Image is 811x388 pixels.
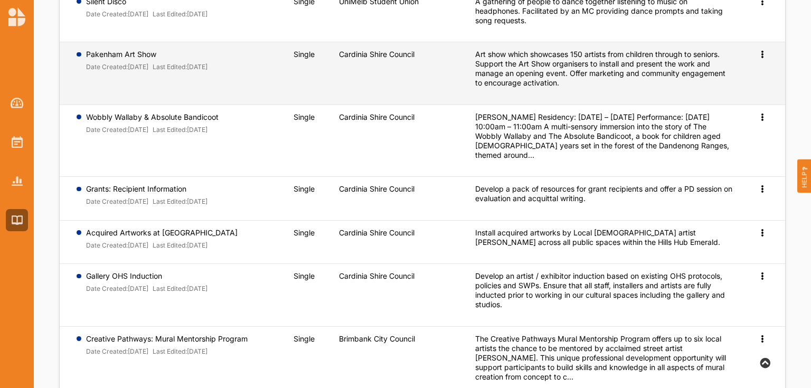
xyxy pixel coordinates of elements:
[153,63,187,71] label: Last Edited:
[187,197,208,205] font: [DATE]
[86,228,238,238] label: Acquired Artworks at [GEOGRAPHIC_DATA]
[153,10,187,18] label: Last Edited:
[11,98,24,108] img: Dashboard
[475,112,732,160] div: [PERSON_NAME] Residency: [DATE] – [DATE] Performance: [DATE] 10:00am – 11:00am A multi-sensory im...
[294,334,315,343] span: Single
[86,112,219,122] label: Wobbly Wallaby & Absolute Bandicoot
[128,126,148,134] font: [DATE]
[128,347,148,355] font: [DATE]
[6,131,28,153] a: Activities
[128,285,148,292] font: [DATE]
[475,271,732,309] div: Develop an artist / exhibitor induction based on existing OHS protocols, policies and SWPs. Ensur...
[86,347,128,356] label: Date Created:
[86,50,208,59] label: Pakenham Art Show
[294,228,315,237] span: Single
[187,285,208,292] font: [DATE]
[6,209,28,231] a: Library
[6,92,28,114] a: Dashboard
[153,347,187,356] label: Last Edited:
[339,271,414,281] label: Cardinia Shire Council
[86,241,128,250] label: Date Created:
[86,10,128,18] label: Date Created:
[187,347,208,355] font: [DATE]
[339,112,414,122] label: Cardinia Shire Council
[294,271,315,280] span: Single
[475,228,732,247] div: Install acquired artworks by Local [DEMOGRAPHIC_DATA] artist [PERSON_NAME] across all public spac...
[128,10,148,18] font: [DATE]
[475,334,732,382] div: The Creative Pathways Mural Mentorship Program offers up to six local artists the chance to be me...
[339,334,415,344] label: Brimbank City Council
[12,215,23,224] img: Library
[8,7,25,26] img: logo
[187,10,208,18] font: [DATE]
[86,334,248,344] label: Creative Pathways: Mural Mentorship Program
[86,197,128,206] label: Date Created:
[86,184,208,194] label: Grants: Recipient Information
[128,63,148,71] font: [DATE]
[294,50,315,59] span: Single
[475,184,732,203] div: Develop a pack of resources for grant recipients and offer a PD session on evaluation and acquitt...
[153,241,187,250] label: Last Edited:
[153,197,187,206] label: Last Edited:
[153,285,187,293] label: Last Edited:
[294,112,315,121] span: Single
[128,241,148,249] font: [DATE]
[294,184,315,193] span: Single
[187,241,208,249] font: [DATE]
[339,184,414,194] label: Cardinia Shire Council
[153,126,187,134] label: Last Edited:
[86,63,128,71] label: Date Created:
[475,50,732,88] div: Art show which showcases 150 artists from children through to seniors. Support the Art Show organ...
[86,271,208,281] label: Gallery OHS Induction
[12,136,23,148] img: Activities
[187,126,208,134] font: [DATE]
[86,285,128,293] label: Date Created:
[6,170,28,192] a: Reports
[12,176,23,185] img: Reports
[339,50,414,59] label: Cardinia Shire Council
[128,197,148,205] font: [DATE]
[187,63,208,71] font: [DATE]
[86,126,128,134] label: Date Created:
[339,228,414,238] label: Cardinia Shire Council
